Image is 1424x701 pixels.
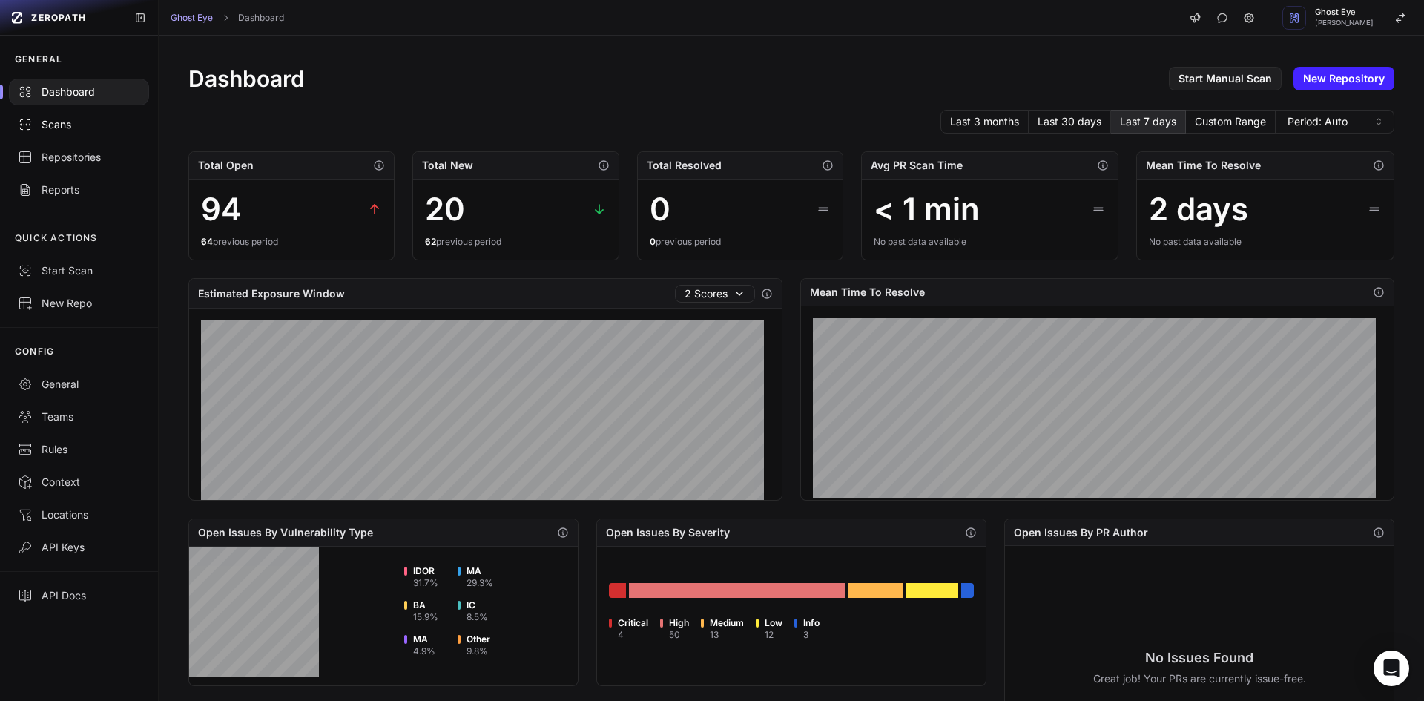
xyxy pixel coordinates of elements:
span: IC [467,599,488,611]
span: Other [467,633,490,645]
div: 94 [201,191,242,227]
h3: No Issues Found [1093,648,1306,668]
a: Ghost Eye [171,12,213,24]
div: No past data available [874,236,1107,248]
div: 31.7 % [413,577,438,589]
span: High [669,617,689,629]
svg: chevron right, [220,13,231,23]
div: 12 [765,629,782,641]
div: previous period [425,236,606,248]
button: Last 3 months [940,110,1029,134]
nav: breadcrumb [171,12,284,24]
div: 29.3 % [467,577,493,589]
div: Dashboard [18,85,140,99]
div: API Keys [18,540,140,555]
div: Go to issues list [629,583,844,598]
span: Ghost Eye [1315,8,1374,16]
h2: Total Resolved [647,158,722,173]
div: 15.9 % [413,611,438,623]
p: CONFIG [15,346,54,358]
h1: Dashboard [188,65,305,92]
div: General [18,377,140,392]
h2: Total Open [198,158,254,173]
div: previous period [650,236,831,248]
h2: Mean Time To Resolve [1146,158,1261,173]
div: Context [18,475,140,490]
h2: Total New [422,158,473,173]
a: ZEROPATH [6,6,122,30]
h2: Mean Time To Resolve [810,285,925,300]
a: Start Manual Scan [1169,67,1282,90]
div: 13 [710,629,744,641]
p: QUICK ACTIONS [15,232,98,244]
div: 3 [803,629,820,641]
span: 62 [425,236,436,247]
div: 50 [669,629,689,641]
span: MA [413,633,435,645]
div: Teams [18,409,140,424]
span: MA [467,565,493,577]
div: Go to issues list [848,583,903,598]
span: Info [803,617,820,629]
div: Go to issues list [906,583,958,598]
div: 4 [618,629,648,641]
div: 2 days [1149,191,1248,227]
button: Last 7 days [1111,110,1186,134]
div: < 1 min [874,191,980,227]
span: Critical [618,617,648,629]
div: Open Intercom Messenger [1374,651,1409,686]
div: 9.8 % [467,645,490,657]
button: Custom Range [1186,110,1276,134]
div: 20 [425,191,465,227]
h2: Estimated Exposure Window [198,286,345,301]
a: Dashboard [238,12,284,24]
h2: Avg PR Scan Time [871,158,963,173]
span: [PERSON_NAME] [1315,19,1374,27]
div: Start Scan [18,263,140,278]
svg: caret sort, [1373,116,1385,128]
span: Period: Auto [1288,114,1348,129]
div: 4.9 % [413,645,435,657]
div: 0 [650,191,670,227]
button: 2 Scores [675,285,755,303]
div: Rules [18,442,140,457]
span: IDOR [413,565,438,577]
div: API Docs [18,588,140,603]
span: Low [765,617,782,629]
span: 0 [650,236,656,247]
button: Last 30 days [1029,110,1111,134]
span: ZEROPATH [31,12,86,24]
a: New Repository [1293,67,1394,90]
div: Repositories [18,150,140,165]
div: Locations [18,507,140,522]
p: GENERAL [15,53,62,65]
div: Go to issues list [609,583,626,598]
p: Great job! Your PRs are currently issue-free. [1093,671,1306,686]
div: previous period [201,236,382,248]
span: 64 [201,236,213,247]
div: No past data available [1149,236,1382,248]
div: Scans [18,117,140,132]
h2: Open Issues By Severity [606,525,730,540]
div: Go to issues list [961,583,974,598]
span: BA [413,599,438,611]
h2: Open Issues By PR Author [1014,525,1148,540]
span: Medium [710,617,744,629]
h2: Open Issues By Vulnerability Type [198,525,373,540]
div: New Repo [18,296,140,311]
div: Reports [18,182,140,197]
div: 8.5 % [467,611,488,623]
